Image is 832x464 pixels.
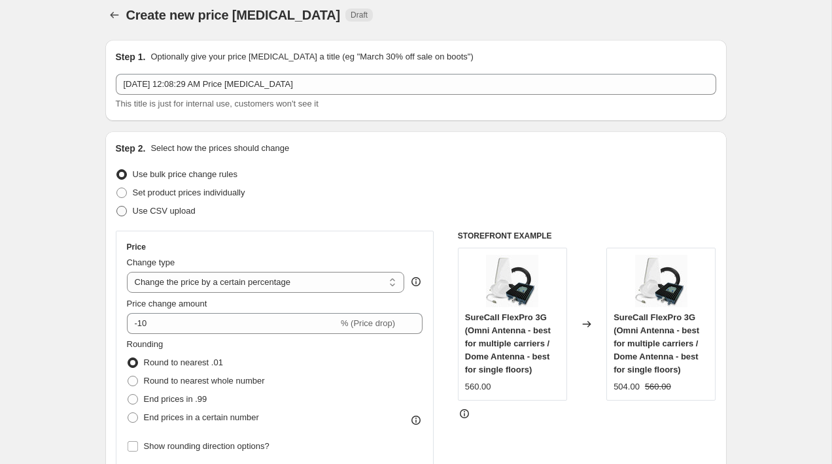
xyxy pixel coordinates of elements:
[409,275,423,288] div: help
[635,255,687,307] img: FlexPro3G_OmniDome_1024x1024_800ffef9-169e-4ee8-936d-63b500939317_80x.jpg
[144,376,265,386] span: Round to nearest whole number
[465,380,491,393] div: 560.00
[144,412,259,422] span: End prices in a certain number
[133,169,237,179] span: Use bulk price change rules
[486,255,538,307] img: FlexPro3G_OmniDome_1024x1024_800ffef9-169e-4ee8-936d-63b500939317_80x.jpg
[645,380,671,393] strike: 560.00
[116,50,146,63] h2: Step 1.
[465,312,551,374] span: SureCall FlexPro 3G (Omni Antenna - best for multiple carriers / Dome Antenna - best for single f...
[341,318,395,328] span: % (Price drop)
[133,206,196,216] span: Use CSV upload
[116,74,716,95] input: 30% off holiday sale
[127,257,175,267] span: Change type
[127,313,338,334] input: -15
[614,312,699,374] span: SureCall FlexPro 3G (Omni Antenna - best for multiple carriers / Dome Antenna - best for single f...
[144,357,223,367] span: Round to nearest .01
[116,142,146,155] h2: Step 2.
[150,142,289,155] p: Select how the prices should change
[351,10,368,20] span: Draft
[126,8,341,22] span: Create new price [MEDICAL_DATA]
[105,6,124,24] button: Price change jobs
[458,231,716,241] h6: STOREFRONT EXAMPLE
[150,50,473,63] p: Optionally give your price [MEDICAL_DATA] a title (eg "March 30% off sale on boots")
[144,394,207,404] span: End prices in .99
[127,242,146,252] h3: Price
[116,99,319,108] span: This title is just for internal use, customers won't see it
[127,299,207,308] span: Price change amount
[144,441,269,451] span: Show rounding direction options?
[133,188,245,197] span: Set product prices individually
[614,380,640,393] div: 504.00
[127,339,164,349] span: Rounding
